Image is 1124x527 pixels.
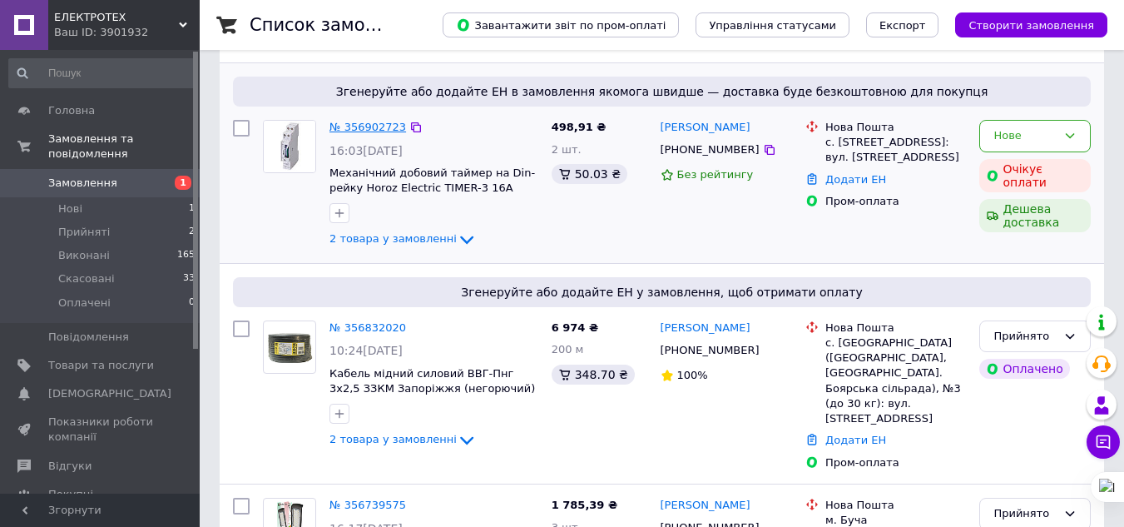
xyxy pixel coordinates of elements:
[938,18,1107,31] a: Створити замовлення
[329,232,477,245] a: 2 товара у замовленні
[955,12,1107,37] button: Створити замовлення
[58,248,110,263] span: Виконані
[825,336,966,426] div: с. [GEOGRAPHIC_DATA] ([GEOGRAPHIC_DATA], [GEOGRAPHIC_DATA]. Боярська сільрада), №3 (до 30 кг): ву...
[979,159,1091,192] div: Очікує оплати
[979,359,1069,379] div: Оплачено
[552,321,598,334] span: 6 974 ₴
[54,25,200,40] div: Ваш ID: 3901932
[329,321,406,334] a: № 356832020
[183,271,195,286] span: 33
[264,121,315,172] img: Фото товару
[552,343,584,355] span: 200 м
[879,19,926,32] span: Експорт
[657,340,763,361] div: [PHONE_NUMBER]
[175,176,191,190] span: 1
[329,433,457,445] span: 2 товара у замовленні
[825,135,966,165] div: с. [STREET_ADDRESS]: вул. [STREET_ADDRESS]
[54,10,179,25] span: ЕЛЕКТРОТЕХ
[552,121,607,133] span: 498,91 ₴
[48,330,129,345] span: Повідомлення
[968,19,1094,32] span: Створити замовлення
[58,296,111,311] span: Оплачені
[48,358,154,373] span: Товари та послуги
[661,498,750,514] a: [PERSON_NAME]
[657,139,763,161] div: [PHONE_NUMBER]
[263,120,316,173] a: Фото товару
[709,19,836,32] span: Управління статусами
[825,321,966,336] div: Нова Пошта
[552,164,627,184] div: 50.03 ₴
[825,173,886,186] a: Додати ЕН
[58,201,82,216] span: Нові
[329,144,403,157] span: 16:03[DATE]
[661,321,750,336] a: [PERSON_NAME]
[661,120,750,136] a: [PERSON_NAME]
[825,498,966,513] div: Нова Пошта
[329,167,535,210] a: Механічний добовий таймер на Din-рейку Horoz Electric TIMER-3 16A IP20
[329,121,406,133] a: № 356902723
[696,12,849,37] button: Управління статусами
[443,12,679,37] button: Завантажити звіт по пром-оплаті
[240,83,1084,100] span: Згенеруйте або додайте ЕН в замовлення якомога швидше — доставка буде безкоштовною для покупця
[979,199,1091,232] div: Дешева доставка
[552,365,635,385] div: 348.70 ₴
[866,12,939,37] button: Експорт
[8,58,196,88] input: Пошук
[825,194,966,209] div: Пром-оплата
[264,331,315,363] img: Фото товару
[993,328,1057,346] div: Прийнято
[58,225,110,240] span: Прийняті
[48,132,200,162] span: Замовлення та повідомлення
[329,233,457,246] span: 2 товара у замовленні
[993,505,1057,523] div: Прийнято
[993,127,1057,145] div: Нове
[1087,425,1120,459] button: Чат з покупцем
[240,284,1084,301] span: Згенеруйте або додайте ЕН у замовлення, щоб отримати оплату
[825,120,966,135] div: Нова Пошта
[677,168,754,181] span: Без рейтингу
[48,487,93,502] span: Покупці
[48,415,154,445] span: Показники роботи компанії
[825,434,886,446] a: Додати ЕН
[329,433,477,445] a: 2 товара у замовленні
[825,455,966,470] div: Пром-оплата
[677,369,708,381] span: 100%
[552,143,582,156] span: 2 шт.
[250,15,418,35] h1: Список замовлень
[177,248,195,263] span: 165
[329,499,406,511] a: № 356739575
[329,367,535,395] a: Кабель мідний силовий ВВГ-Пнг 3х2,5 ЗЗКМ Запоріжжя (негорючий)
[263,321,316,374] a: Фото товару
[189,296,195,311] span: 0
[189,201,195,216] span: 1
[48,386,171,401] span: [DEMOGRAPHIC_DATA]
[189,225,195,240] span: 2
[48,459,92,474] span: Відгуки
[552,499,617,511] span: 1 785,39 ₴
[48,103,95,118] span: Головна
[456,17,666,32] span: Завантажити звіт по пром-оплаті
[58,271,115,286] span: Скасовані
[329,344,403,357] span: 10:24[DATE]
[48,176,117,191] span: Замовлення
